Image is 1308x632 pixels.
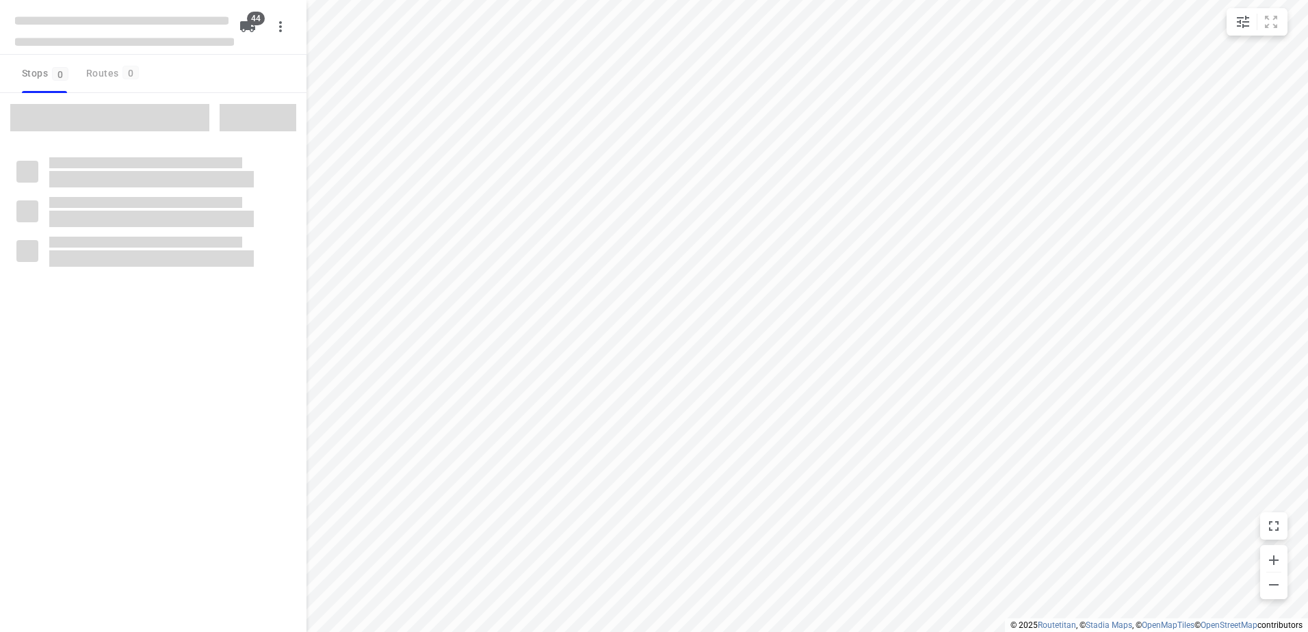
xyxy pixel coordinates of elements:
[1086,620,1132,630] a: Stadia Maps
[1201,620,1257,630] a: OpenStreetMap
[1229,8,1257,36] button: Map settings
[1010,620,1303,630] li: © 2025 , © , © © contributors
[1227,8,1287,36] div: small contained button group
[1142,620,1194,630] a: OpenMapTiles
[1038,620,1076,630] a: Routetitan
